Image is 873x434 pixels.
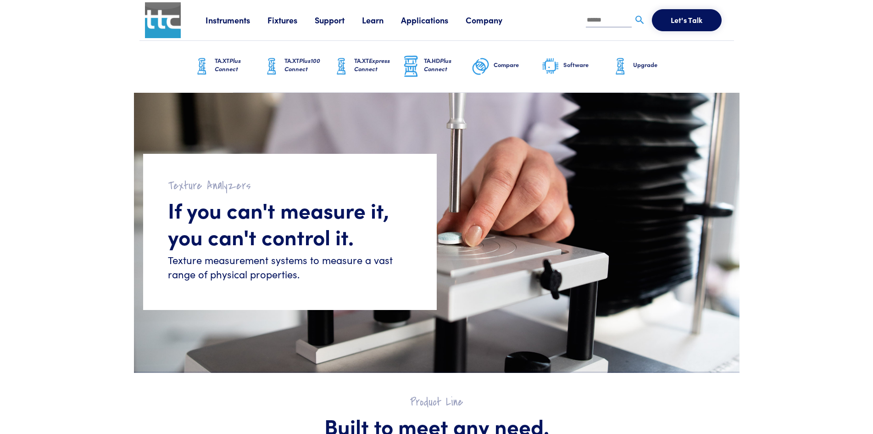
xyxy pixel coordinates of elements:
[402,41,472,92] a: TA.HDPlus Connect
[262,41,332,92] a: TA.XTPlus100 Connect
[354,56,390,73] span: Express Connect
[466,14,520,26] a: Company
[541,57,560,76] img: software-graphic.png
[193,41,262,92] a: TA.XTPlus Connect
[494,61,541,69] h6: Compare
[611,41,681,92] a: Upgrade
[284,56,332,73] h6: TA.XT
[168,179,412,193] h2: Texture Analyzers
[424,56,472,73] h6: TA.HD
[563,61,611,69] h6: Software
[402,55,420,79] img: ta-hd-graphic.png
[332,41,402,92] a: TA.XTExpress Connect
[215,56,241,73] span: Plus Connect
[633,61,681,69] h6: Upgrade
[354,56,402,73] h6: TA.XT
[332,55,350,78] img: ta-xt-graphic.png
[206,14,267,26] a: Instruments
[161,395,712,409] h2: Product Line
[267,14,315,26] a: Fixtures
[472,55,490,78] img: compare-graphic.png
[472,41,541,92] a: Compare
[168,197,412,249] h1: If you can't measure it, you can't control it.
[362,14,401,26] a: Learn
[424,56,451,73] span: Plus Connect
[401,14,466,26] a: Applications
[284,56,320,73] span: Plus100 Connect
[145,2,181,38] img: ttc_logo_1x1_v1.0.png
[168,253,412,282] h6: Texture measurement systems to measure a vast range of physical properties.
[652,9,722,31] button: Let's Talk
[262,55,281,78] img: ta-xt-graphic.png
[611,55,629,78] img: ta-xt-graphic.png
[541,41,611,92] a: Software
[193,55,211,78] img: ta-xt-graphic.png
[315,14,362,26] a: Support
[215,56,262,73] h6: TA.XT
